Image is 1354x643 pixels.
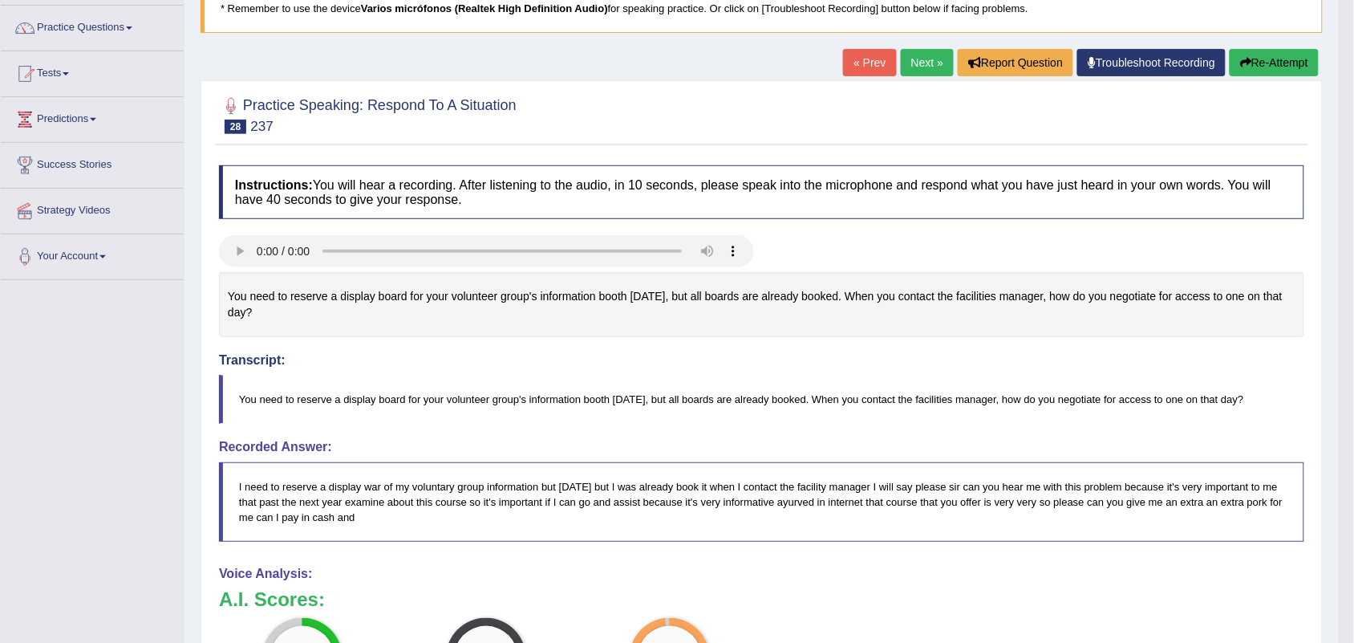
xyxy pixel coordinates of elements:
b: Varios micrófonos (Realtek High Definition Audio) [361,2,608,14]
h4: Recorded Answer: [219,440,1304,454]
a: « Prev [843,49,896,76]
blockquote: I need to reserve a display war of my voluntary group information but [DATE] but I was already bo... [219,462,1304,542]
a: Your Account [1,234,184,275]
span: 28 [225,120,246,134]
h4: You will hear a recording. After listening to the audio, in 10 seconds, please speak into the mic... [219,165,1304,219]
a: Tests [1,51,184,92]
a: Next » [901,49,954,76]
b: Instructions: [235,178,313,192]
a: Success Stories [1,143,184,183]
a: Practice Questions [1,6,184,46]
a: Predictions [1,97,184,137]
a: Strategy Videos [1,189,184,229]
button: Re-Attempt [1230,49,1319,76]
a: Troubleshoot Recording [1077,49,1226,76]
small: 237 [250,119,273,134]
button: Report Question [958,49,1073,76]
b: A.I. Scores: [219,588,325,610]
blockquote: You need to reserve a display board for your volunteer group's information booth [DATE], but all ... [219,375,1304,424]
div: You need to reserve a display board for your volunteer group's information booth [DATE], but all ... [219,272,1304,337]
h2: Practice Speaking: Respond To A Situation [219,94,517,134]
h4: Voice Analysis: [219,567,1304,581]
